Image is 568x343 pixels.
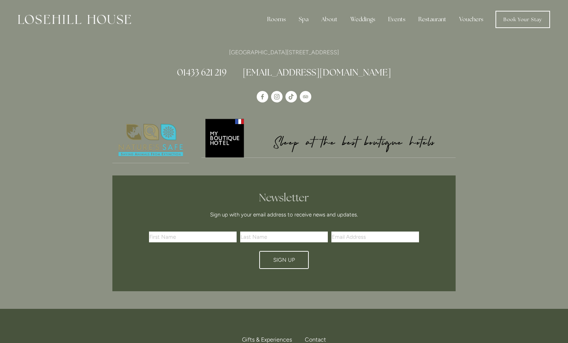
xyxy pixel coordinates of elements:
h2: Newsletter [152,191,416,204]
p: Sign up with your email address to receive news and updates. [152,210,416,219]
div: Restaurant [413,12,452,27]
p: [GEOGRAPHIC_DATA][STREET_ADDRESS] [112,47,456,57]
div: Weddings [345,12,381,27]
div: Rooms [261,12,292,27]
button: Sign Up [259,251,309,269]
input: First Name [149,232,237,242]
input: Email Address [331,232,419,242]
a: [EMAIL_ADDRESS][DOMAIN_NAME] [243,67,391,78]
div: About [316,12,343,27]
a: Instagram [271,91,283,102]
a: Losehill House Hotel & Spa [257,91,268,102]
span: Gifts & Experiences [242,336,292,343]
div: Events [382,12,411,27]
a: My Boutique Hotel - Logo [201,118,456,158]
a: TikTok [285,91,297,102]
a: Book Your Stay [495,11,550,28]
a: Vouchers [453,12,489,27]
a: TripAdvisor [300,91,311,102]
img: Losehill House [18,15,131,24]
div: Spa [293,12,314,27]
img: Nature's Safe - Logo [112,118,189,163]
img: My Boutique Hotel - Logo [201,118,456,157]
input: Last Name [240,232,328,242]
span: Sign Up [273,257,295,263]
a: 01433 621 219 [177,67,227,78]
